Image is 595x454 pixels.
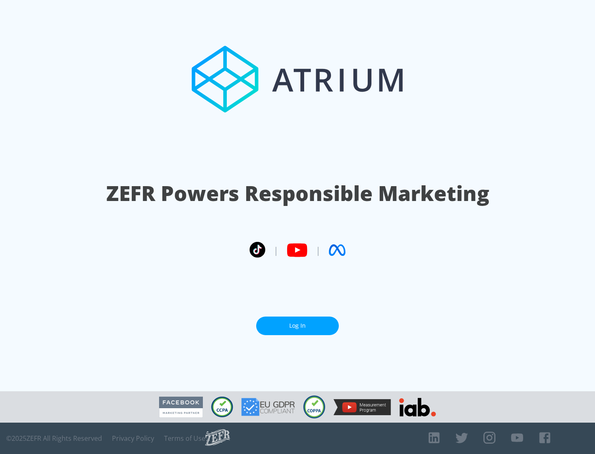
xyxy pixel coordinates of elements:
span: © 2025 ZEFR All Rights Reserved [6,434,102,442]
img: GDPR Compliant [241,398,295,416]
img: CCPA Compliant [211,397,233,417]
img: YouTube Measurement Program [333,399,391,415]
img: COPPA Compliant [303,395,325,419]
img: Facebook Marketing Partner [159,397,203,418]
a: Privacy Policy [112,434,154,442]
h1: ZEFR Powers Responsible Marketing [106,179,489,208]
a: Log In [256,317,339,335]
span: | [274,244,278,256]
img: IAB [399,398,436,416]
a: Terms of Use [164,434,205,442]
span: | [316,244,321,256]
